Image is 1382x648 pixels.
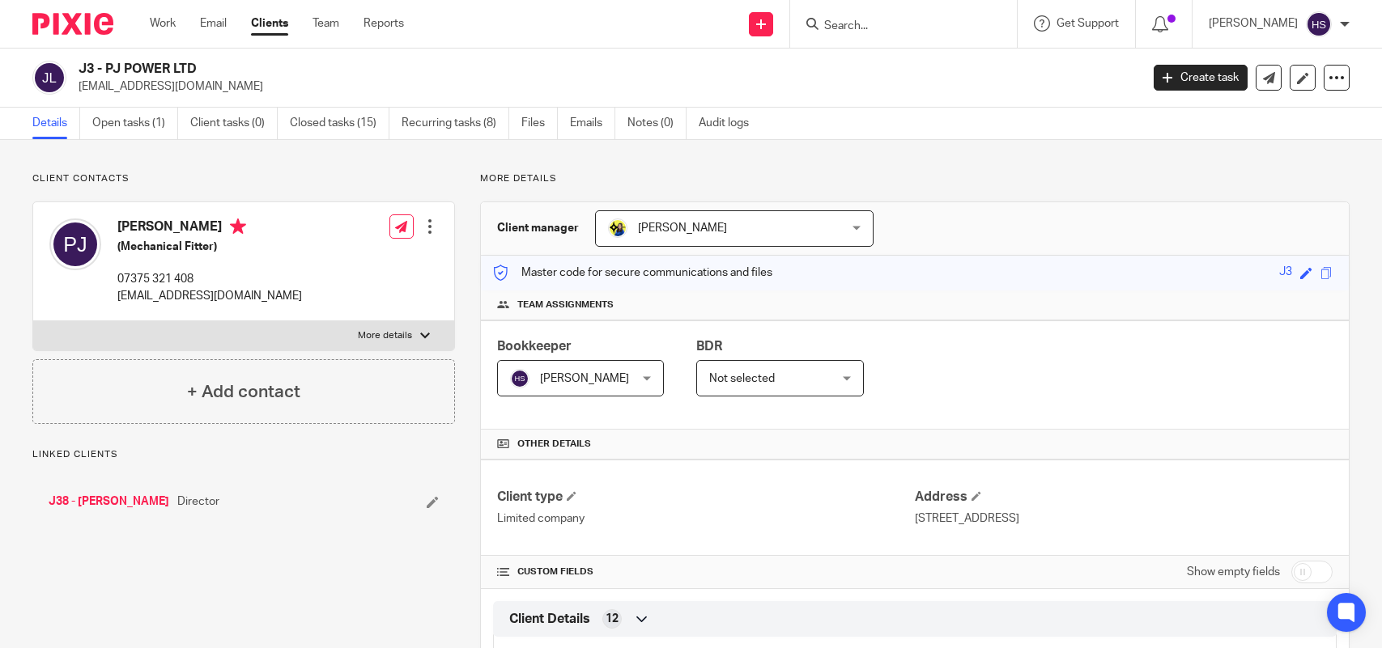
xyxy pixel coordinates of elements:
[823,19,968,34] input: Search
[509,611,590,628] span: Client Details
[92,108,178,139] a: Open tasks (1)
[1187,564,1280,580] label: Show empty fields
[521,108,558,139] a: Files
[517,438,591,451] span: Other details
[358,329,412,342] p: More details
[230,218,246,235] i: Primary
[517,299,614,311] span: Team assignments
[497,565,915,578] h4: CUSTOM FIELDS
[497,220,579,236] h3: Client manager
[364,15,404,32] a: Reports
[480,172,1350,185] p: More details
[117,271,302,287] p: 07375 321 408
[150,15,176,32] a: Work
[915,510,1333,527] p: [STREET_ADDRESS]
[493,265,772,281] p: Master code for secure communications and files
[1057,18,1119,29] span: Get Support
[79,78,1129,95] p: [EMAIL_ADDRESS][DOMAIN_NAME]
[190,108,278,139] a: Client tasks (0)
[1279,264,1292,282] div: J3
[177,493,219,510] span: Director
[497,510,915,527] p: Limited company
[32,172,455,185] p: Client contacts
[200,15,227,32] a: Email
[510,369,529,388] img: svg%3E
[497,340,572,353] span: Bookkeeper
[32,13,113,35] img: Pixie
[627,108,687,139] a: Notes (0)
[32,448,455,461] p: Linked clients
[79,61,919,78] h2: J3 - PJ POWER LTD
[570,108,615,139] a: Emails
[1154,65,1248,91] a: Create task
[699,108,761,139] a: Audit logs
[915,489,1333,506] h4: Address
[49,218,101,270] img: svg%3E
[540,373,629,384] span: [PERSON_NAME]
[49,493,169,510] a: J38 - [PERSON_NAME]
[32,61,66,95] img: svg%3E
[638,222,727,234] span: [PERSON_NAME]
[606,611,619,627] span: 12
[696,340,722,353] span: BDR
[1209,15,1298,32] p: [PERSON_NAME]
[187,379,300,404] h4: + Add contact
[1306,11,1332,37] img: svg%3E
[290,108,389,139] a: Closed tasks (15)
[497,489,915,506] h4: Client type
[608,218,627,238] img: Bobo-Starbridge%201.jpg
[709,373,775,384] span: Not selected
[313,15,339,32] a: Team
[32,108,80,139] a: Details
[402,108,509,139] a: Recurring tasks (8)
[117,239,302,255] h5: (Mechanical Fitter)
[117,288,302,304] p: [EMAIL_ADDRESS][DOMAIN_NAME]
[251,15,288,32] a: Clients
[117,218,302,239] h4: [PERSON_NAME]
